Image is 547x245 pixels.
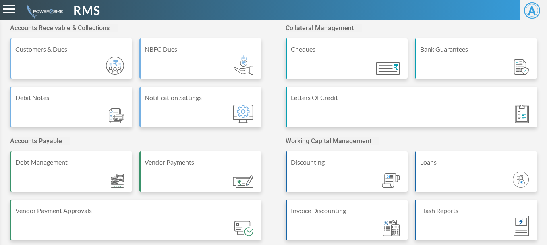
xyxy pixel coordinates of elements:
div: Letters Of Credit [291,93,533,103]
div: Customers & Dues [15,44,128,54]
a: Cheques Module_ic [286,38,408,87]
a: Loans Module_ic [415,151,537,200]
img: admin [23,2,63,19]
img: Module_ic [234,55,253,75]
img: Module_ic [233,105,253,123]
img: Module_ic [234,221,253,236]
img: Module_ic [382,173,400,188]
a: Notification Settings Module_ic [139,87,261,135]
a: Customers & Dues Module_ic [10,38,132,87]
a: Debt Management Module_ic [10,151,132,200]
div: Bank Guarantees [420,44,533,54]
img: Module_ic [514,59,529,75]
img: Module_ic [383,220,400,237]
div: Vendor Payment Approvals [15,206,257,216]
div: Discounting [291,157,404,167]
span: A [524,2,540,19]
div: Debit Notes [15,93,128,103]
img: Module_ic [376,62,400,75]
img: Module_ic [513,172,529,188]
img: Module_ic [109,108,124,123]
div: Flash Reports [420,206,533,216]
img: Module_ic [233,175,253,188]
div: Cheques [291,44,404,54]
h2: Accounts Payable [10,137,70,145]
img: Module_ic [106,57,124,75]
div: Notification Settings [145,93,257,103]
h2: Collateral Management [286,24,362,32]
div: Debt Management [15,157,128,167]
a: Bank Guarantees Module_ic [415,38,537,87]
div: Invoice Discounting [291,206,404,216]
img: Module_ic [515,105,529,123]
span: RMS [73,1,100,19]
a: NBFC Dues Module_ic [139,38,261,87]
div: NBFC Dues [145,44,257,54]
img: Module_ic [514,216,529,236]
div: Vendor Payments [145,157,257,167]
a: Debit Notes Module_ic [10,87,132,135]
h2: Accounts Receivable & Collections [10,24,118,32]
h2: Working Capital Management [286,137,379,145]
a: Discounting Module_ic [286,151,408,200]
img: Module_ic [111,174,124,188]
a: Vendor Payments Module_ic [139,151,261,200]
a: Letters Of Credit Module_ic [286,87,537,135]
div: Loans [420,157,533,167]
